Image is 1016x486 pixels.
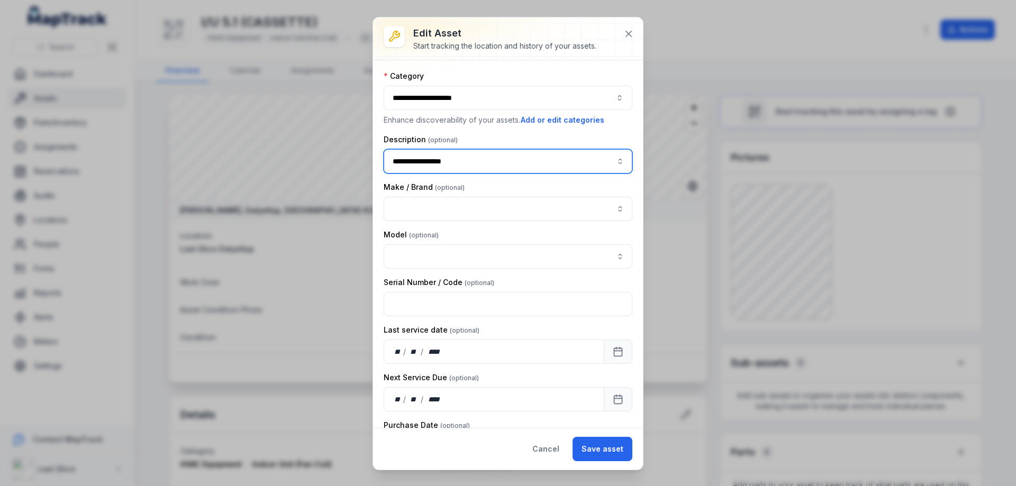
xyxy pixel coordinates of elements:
[393,394,403,405] div: day,
[403,346,407,357] div: /
[407,394,421,405] div: month,
[413,41,596,51] div: Start tracking the location and history of your assets.
[604,340,632,364] button: Calendar
[384,182,465,192] label: Make / Brand
[384,372,479,383] label: Next Service Due
[604,387,632,411] button: Calendar
[384,197,632,221] input: asset-edit:cf[ebb60b7c-a6c7-4352-97cf-f2206141bd39]-label
[403,394,407,405] div: /
[407,346,421,357] div: month,
[384,325,479,335] label: Last service date
[424,394,444,405] div: year,
[421,346,424,357] div: /
[384,149,632,173] input: asset-edit:description-label
[384,277,494,288] label: Serial Number / Code
[384,244,632,269] input: asset-edit:cf[08eaddf7-07cd-453f-a58e-3fff727ebd05]-label
[384,114,632,126] p: Enhance discoverability of your assets.
[384,230,439,240] label: Model
[384,134,458,145] label: Description
[424,346,444,357] div: year,
[384,71,424,81] label: Category
[421,394,424,405] div: /
[523,437,568,461] button: Cancel
[384,420,470,430] label: Purchase Date
[520,114,605,126] button: Add or edit categories
[393,346,403,357] div: day,
[573,437,632,461] button: Save asset
[413,26,596,41] h3: Edit asset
